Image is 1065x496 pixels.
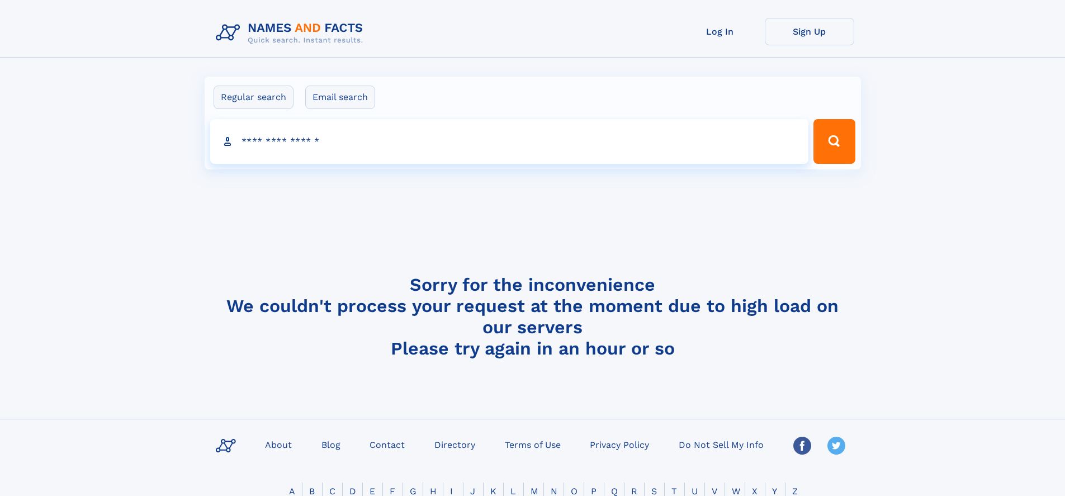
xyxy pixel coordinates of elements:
a: Do Not Sell My Info [674,436,768,452]
a: Sign Up [765,18,854,45]
input: search input [210,119,809,164]
img: Logo Names and Facts [211,18,372,48]
img: Facebook [793,437,811,455]
button: Search Button [813,119,855,164]
a: Directory [430,436,480,452]
a: Terms of Use [500,436,565,452]
h4: Sorry for the inconvenience We couldn't process your request at the moment due to high load on ou... [211,274,854,359]
a: Contact [365,436,409,452]
label: Email search [305,86,375,109]
a: Log In [675,18,765,45]
a: About [261,436,296,452]
label: Regular search [214,86,294,109]
a: Blog [317,436,345,452]
img: Twitter [827,437,845,455]
a: Privacy Policy [585,436,654,452]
